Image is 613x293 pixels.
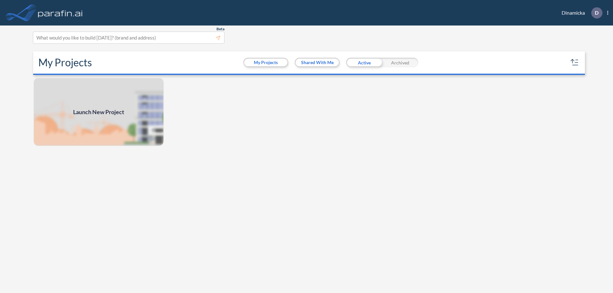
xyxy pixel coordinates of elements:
[570,57,580,68] button: sort
[73,108,124,116] span: Launch New Project
[296,59,339,66] button: Shared With Me
[33,77,164,146] img: add
[38,56,92,69] h2: My Projects
[552,7,608,18] div: Dinamicka
[33,77,164,146] a: Launch New Project
[595,10,599,16] p: D
[37,6,84,19] img: logo
[216,26,224,32] span: Beta
[346,58,382,67] div: Active
[244,59,287,66] button: My Projects
[382,58,418,67] div: Archived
